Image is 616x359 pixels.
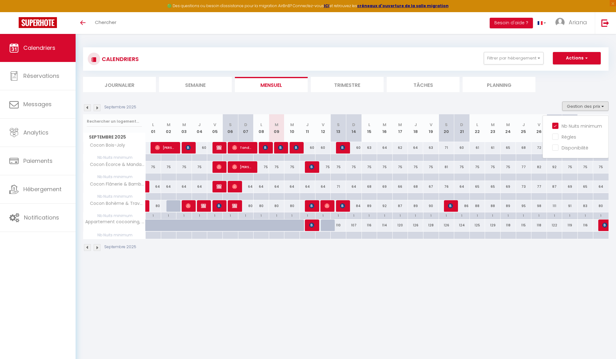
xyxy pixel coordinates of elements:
abbr: S [445,122,448,128]
div: 1 [547,212,562,218]
div: 1 [516,212,531,218]
div: 61 [469,142,485,154]
div: 75 [362,161,377,173]
div: 60 [454,142,470,154]
span: [PERSON_NAME] [232,181,237,192]
div: 65 [485,181,501,192]
a: [PERSON_NAME] [146,181,149,193]
div: 1 [161,212,176,218]
th: 04 [192,114,207,142]
div: 111 [547,200,562,212]
img: logout [601,19,609,27]
div: 128 [423,220,439,231]
th: 20 [439,114,454,142]
div: 80 [284,200,300,212]
div: 64 [593,181,609,192]
abbr: J [414,122,417,128]
div: 1 [362,212,377,218]
div: 1 [501,212,516,218]
th: 07 [238,114,254,142]
div: 69 [562,181,578,192]
div: 126 [439,220,454,231]
abbr: D [244,122,247,128]
abbr: M [182,122,186,128]
div: 71 [331,181,346,192]
div: 64 [408,142,423,154]
div: 73 [516,181,531,192]
span: [PERSON_NAME] [232,200,237,212]
div: 107 [346,220,362,231]
button: Besoin d'aide ? [490,18,533,28]
span: [PERSON_NAME] [448,200,453,212]
span: Cocon Bois-Joly [84,142,127,149]
div: 75 [176,161,192,173]
abbr: M [275,122,278,128]
abbr: V [213,122,216,128]
th: 27 [547,114,562,142]
div: 75 [269,161,284,173]
div: 64 [161,181,176,192]
div: 90 [423,200,439,212]
abbr: V [322,122,324,128]
h3: CALENDRIERS [100,52,139,66]
th: 19 [423,114,439,142]
th: 15 [362,114,377,142]
div: 1 [300,212,315,218]
span: Ariana [569,18,587,26]
div: 87 [392,200,408,212]
abbr: M [491,122,495,128]
div: 64 [346,181,362,192]
th: 22 [469,114,485,142]
input: Rechercher un logement... [87,116,142,127]
div: 1 [331,212,346,218]
th: 23 [485,114,501,142]
div: 1 [146,212,161,218]
a: [PERSON_NAME] [146,200,149,212]
div: 87 [547,181,562,192]
span: [PERSON_NAME] [294,142,299,154]
div: 118 [531,220,547,231]
span: Hébergement [23,185,62,193]
div: 1 [192,212,207,218]
div: 82 [531,161,547,173]
a: ICI [324,3,329,8]
abbr: D [352,122,355,128]
div: 75 [454,161,470,173]
span: Cocon Bohème & Travertin [84,200,147,207]
div: 64 [300,181,315,192]
div: 1 [284,212,300,218]
button: Filtrer par hébergement [484,52,544,64]
div: 75 [284,161,300,173]
li: Journalier [83,77,156,92]
span: [PERSON_NAME] [278,142,283,154]
abbr: M [167,122,170,128]
th: 01 [146,114,161,142]
span: [PERSON_NAME] [217,161,222,173]
div: 71 [439,142,454,154]
li: Semaine [159,77,232,92]
span: Notifications [24,214,59,221]
div: 120 [392,220,408,231]
div: 1 [423,212,439,218]
li: Trimestre [311,77,384,92]
div: 88 [469,200,485,212]
div: 63 [362,142,377,154]
span: Nb Nuits minimum [83,212,145,219]
div: 64 [377,142,393,154]
div: 65 [501,142,516,154]
div: 75 [346,161,362,173]
div: 116 [578,220,593,231]
div: 129 [485,220,501,231]
span: Nb Nuits minimum [83,154,145,161]
div: 75 [315,161,331,173]
div: 80 [593,200,609,212]
div: 1 [254,212,269,218]
th: 05 [207,114,223,142]
div: 60 [346,142,362,154]
div: 92 [377,200,393,212]
span: [PERSON_NAME] [201,200,206,212]
div: 64 [284,181,300,192]
div: 1 [269,212,284,218]
a: Chercher [90,12,121,34]
div: 122 [547,220,562,231]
